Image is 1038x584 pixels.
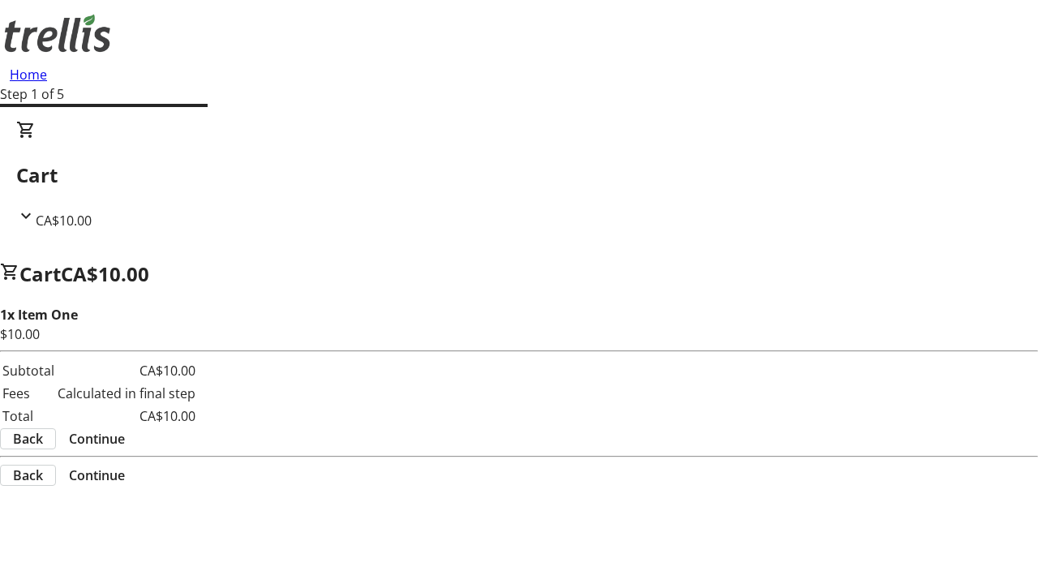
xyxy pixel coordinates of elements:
[57,383,196,404] td: Calculated in final step
[13,429,43,449] span: Back
[61,260,149,287] span: CA$10.00
[16,161,1022,190] h2: Cart
[57,360,196,381] td: CA$10.00
[2,383,55,404] td: Fees
[2,406,55,427] td: Total
[13,466,43,485] span: Back
[56,429,138,449] button: Continue
[69,429,125,449] span: Continue
[36,212,92,230] span: CA$10.00
[16,120,1022,230] div: CartCA$10.00
[69,466,125,485] span: Continue
[2,360,55,381] td: Subtotal
[56,466,138,485] button: Continue
[19,260,61,287] span: Cart
[57,406,196,427] td: CA$10.00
